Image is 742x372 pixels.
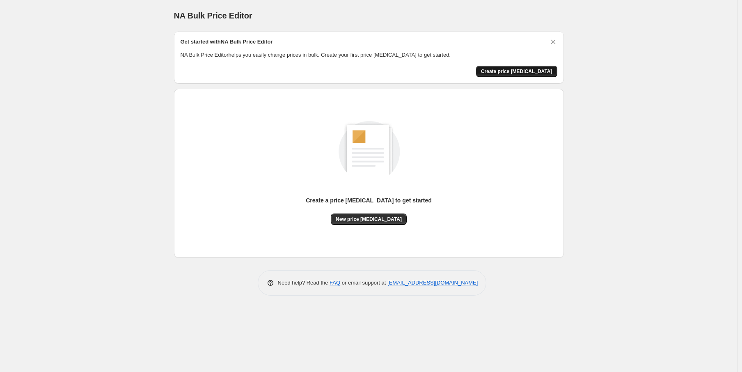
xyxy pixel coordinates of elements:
button: New price [MEDICAL_DATA] [331,214,407,225]
span: NA Bulk Price Editor [174,11,252,20]
a: [EMAIL_ADDRESS][DOMAIN_NAME] [387,280,478,286]
span: New price [MEDICAL_DATA] [336,216,402,223]
a: FAQ [330,280,340,286]
h2: Get started with NA Bulk Price Editor [181,38,273,46]
span: Need help? Read the [278,280,330,286]
button: Create price change job [476,66,557,77]
button: Dismiss card [549,38,557,46]
span: Create price [MEDICAL_DATA] [481,68,552,75]
p: NA Bulk Price Editor helps you easily change prices in bulk. Create your first price [MEDICAL_DAT... [181,51,557,59]
p: Create a price [MEDICAL_DATA] to get started [306,196,432,204]
span: or email support at [340,280,387,286]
